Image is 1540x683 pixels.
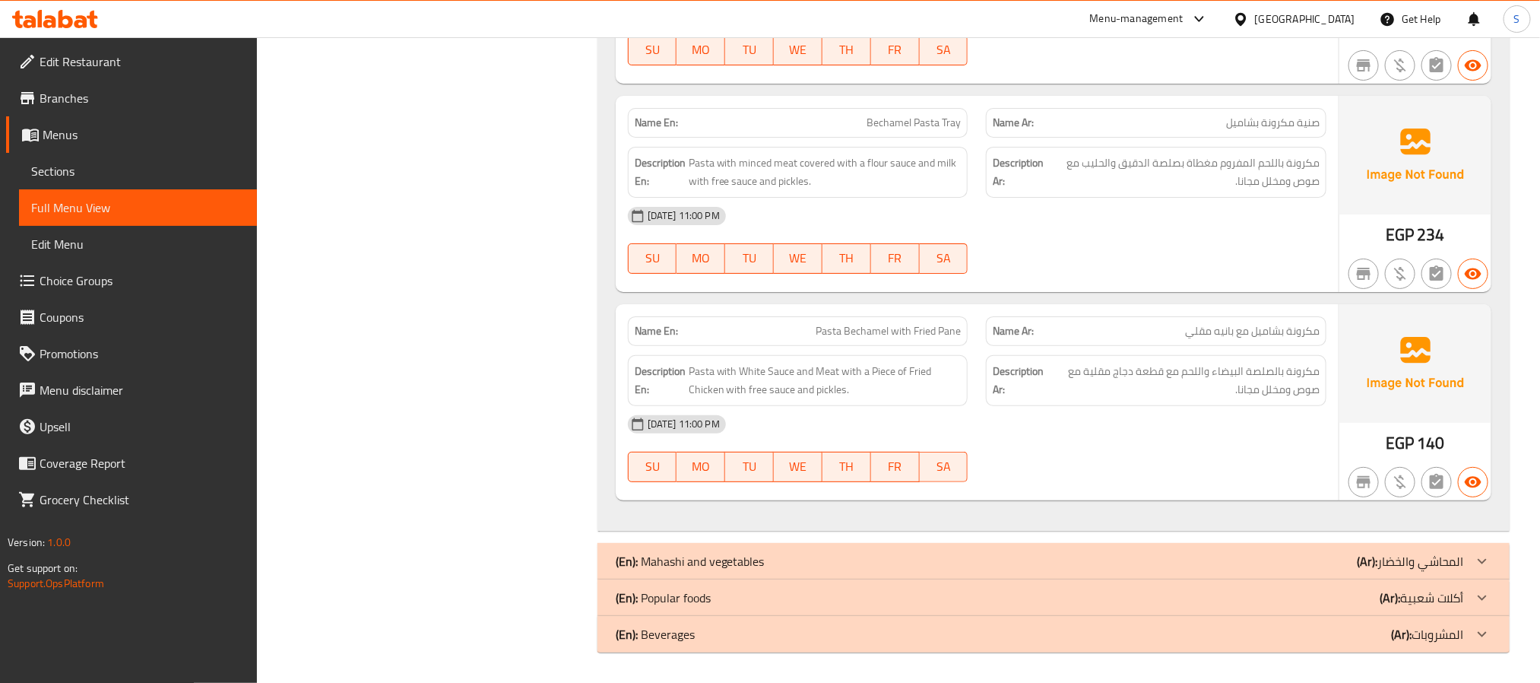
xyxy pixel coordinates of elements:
span: EGP [1386,220,1414,249]
span: FR [877,247,914,269]
strong: Name En: [635,115,678,131]
button: TU [725,452,774,482]
span: Menus [43,125,245,144]
span: WE [780,39,816,61]
button: Purchased item [1385,467,1415,497]
button: WE [774,35,822,65]
button: TH [822,35,871,65]
span: Promotions [40,345,245,363]
span: EGP [1386,428,1414,458]
span: Pasta with White Sauce and Meat with a Piece of Fried Chicken with free sauce and pickles. [689,362,962,399]
button: TH [822,452,871,482]
a: Edit Restaurant [6,43,257,80]
span: TU [731,39,768,61]
span: Upsell [40,418,245,436]
span: 140 [1417,428,1444,458]
button: WE [774,452,822,482]
span: Pasta Bechamel with Fried Pane [816,323,961,339]
button: Not branch specific item [1348,259,1379,289]
button: SA [920,243,968,274]
strong: Description En: [635,362,686,399]
span: TH [829,456,865,478]
span: Coverage Report [40,454,245,472]
span: S [1514,11,1520,27]
span: TH [829,39,865,61]
div: (En): Mahashi and vegetables(Ar):المحاشي والخضار [597,543,1510,580]
a: Branches [6,80,257,116]
span: FR [877,39,914,61]
div: Menu-management [1090,10,1184,28]
span: [DATE] 11:00 PM [642,417,726,431]
span: صنية مكرونة بشاميل [1226,115,1320,131]
span: [DATE] 11:00 PM [642,208,726,223]
span: مكرونة بالصلصة البيضاء واللحم مع قطعة دجاج مقلية مع صوص ومخلل مجانا. [1048,362,1320,399]
button: Available [1458,467,1488,497]
a: Coupons [6,299,257,335]
span: SA [926,456,962,478]
span: TU [731,456,768,478]
span: MO [683,456,719,478]
a: Grocery Checklist [6,481,257,518]
div: (En): Popular foods(Ar):أكلات شعبية [597,580,1510,616]
span: Coupons [40,308,245,326]
a: Upsell [6,408,257,445]
span: Choice Groups [40,272,245,290]
p: أكلات شعبية [1380,589,1464,607]
span: TH [829,247,865,269]
button: FR [871,35,920,65]
a: Support.OpsPlatform [8,573,104,593]
span: SU [635,456,671,478]
a: Full Menu View [19,189,257,226]
span: Edit Restaurant [40,52,245,71]
span: Branches [40,89,245,107]
span: Grocery Checklist [40,491,245,509]
span: SA [926,39,962,61]
b: (En): [616,550,638,573]
img: Ae5nvW7+0k+MAAAAAElFTkSuQmCC [1339,304,1491,423]
a: Edit Menu [19,226,257,262]
span: FR [877,456,914,478]
strong: Description En: [635,154,686,191]
span: Version: [8,532,45,552]
a: Coverage Report [6,445,257,481]
button: WE [774,243,822,274]
button: Not branch specific item [1348,50,1379,81]
p: Popular foods [616,589,711,607]
span: MO [683,39,719,61]
a: Sections [19,153,257,189]
b: (Ar): [1357,550,1377,573]
span: Bechamel Pasta Tray [867,115,961,131]
span: Pasta with minced meat covered with a flour sauce and milk with free sauce and pickles. [689,154,962,191]
strong: Name Ar: [993,323,1034,339]
span: 1.0.0 [47,532,71,552]
span: مكرونة باللحم المفروم مغطاة بصلصة الدقيق والحليب مع صوص ومخلل مجانا. [1048,154,1320,191]
button: Available [1458,50,1488,81]
button: MO [677,35,725,65]
button: Purchased item [1385,50,1415,81]
button: SU [628,35,677,65]
button: Not has choices [1421,50,1452,81]
button: Not branch specific item [1348,467,1379,497]
span: SU [635,39,671,61]
span: مكرونة بشاميل مع بانيه مقلي [1185,323,1320,339]
a: Menus [6,116,257,153]
b: (Ar): [1380,586,1400,609]
span: Edit Menu [31,235,245,253]
div: [GEOGRAPHIC_DATA] [1255,11,1355,27]
span: TU [731,247,768,269]
span: WE [780,247,816,269]
a: Choice Groups [6,262,257,299]
button: Available [1458,259,1488,289]
button: MO [677,243,725,274]
p: المشروبات [1391,625,1464,643]
button: TU [725,243,774,274]
img: Ae5nvW7+0k+MAAAAAElFTkSuQmCC [1339,96,1491,214]
button: SU [628,452,677,482]
p: Mahashi and vegetables [616,552,765,570]
span: Full Menu View [31,199,245,217]
button: FR [871,452,920,482]
span: Get support on: [8,558,78,578]
span: SU [635,247,671,269]
span: MO [683,247,719,269]
a: Promotions [6,335,257,372]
